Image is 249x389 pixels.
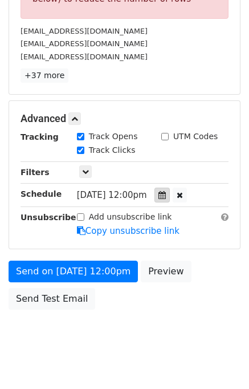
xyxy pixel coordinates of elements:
small: [EMAIL_ADDRESS][DOMAIN_NAME] [21,39,148,48]
a: Send Test Email [9,288,95,310]
h5: Advanced [21,112,228,125]
a: +37 more [21,68,68,83]
strong: Unsubscribe [21,213,76,222]
a: Preview [141,261,191,282]
small: [EMAIL_ADDRESS][DOMAIN_NAME] [21,52,148,61]
label: Add unsubscribe link [89,211,172,223]
label: Track Clicks [89,144,136,156]
iframe: Chat Widget [192,334,249,389]
label: Track Opens [89,131,138,143]
a: Send on [DATE] 12:00pm [9,261,138,282]
a: Copy unsubscribe link [77,226,179,236]
small: [EMAIL_ADDRESS][DOMAIN_NAME] [21,27,148,35]
strong: Tracking [21,132,59,141]
span: [DATE] 12:00pm [77,190,147,200]
label: UTM Codes [173,131,218,143]
strong: Schedule [21,189,62,198]
strong: Filters [21,168,50,177]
